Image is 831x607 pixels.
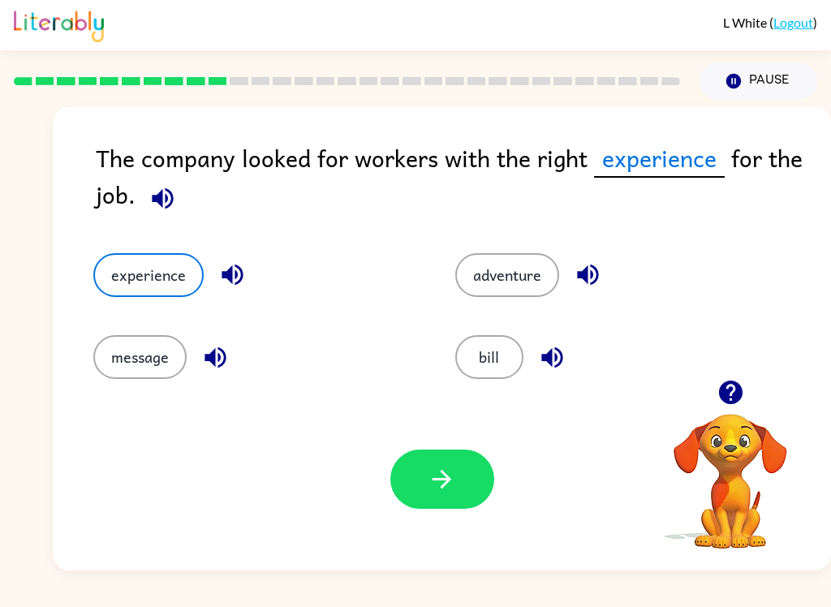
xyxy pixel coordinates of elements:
[14,6,104,42] img: Literably
[96,140,831,221] div: The company looked for workers with the right for the job.
[455,335,523,379] button: bill
[700,62,817,100] button: Pause
[723,15,817,30] div: ( )
[723,15,769,30] span: L White
[594,140,725,178] span: experience
[773,15,813,30] a: Logout
[93,335,187,379] button: message
[93,253,204,297] button: experience
[649,389,812,551] video: Your browser must support playing .mp4 files to use Literably. Please try using another browser.
[455,253,559,297] button: adventure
